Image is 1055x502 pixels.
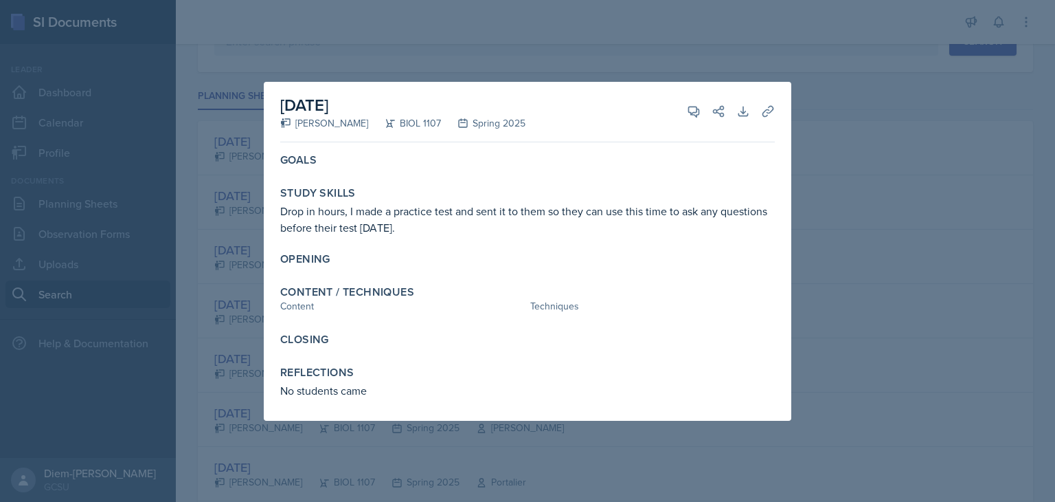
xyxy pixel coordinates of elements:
div: Content [280,299,525,314]
label: Study Skills [280,186,356,200]
div: Spring 2025 [441,116,525,131]
p: No students came [280,382,775,399]
h2: [DATE] [280,93,525,118]
div: Techniques [530,299,775,314]
p: Drop in hours, I made a practice test and sent it to them so they can use this time to ask any qu... [280,203,775,236]
label: Closing [280,333,329,347]
label: Content / Techniques [280,285,414,299]
div: BIOL 1107 [368,116,441,131]
label: Goals [280,153,317,167]
div: [PERSON_NAME] [280,116,368,131]
label: Reflections [280,366,354,380]
label: Opening [280,252,330,266]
